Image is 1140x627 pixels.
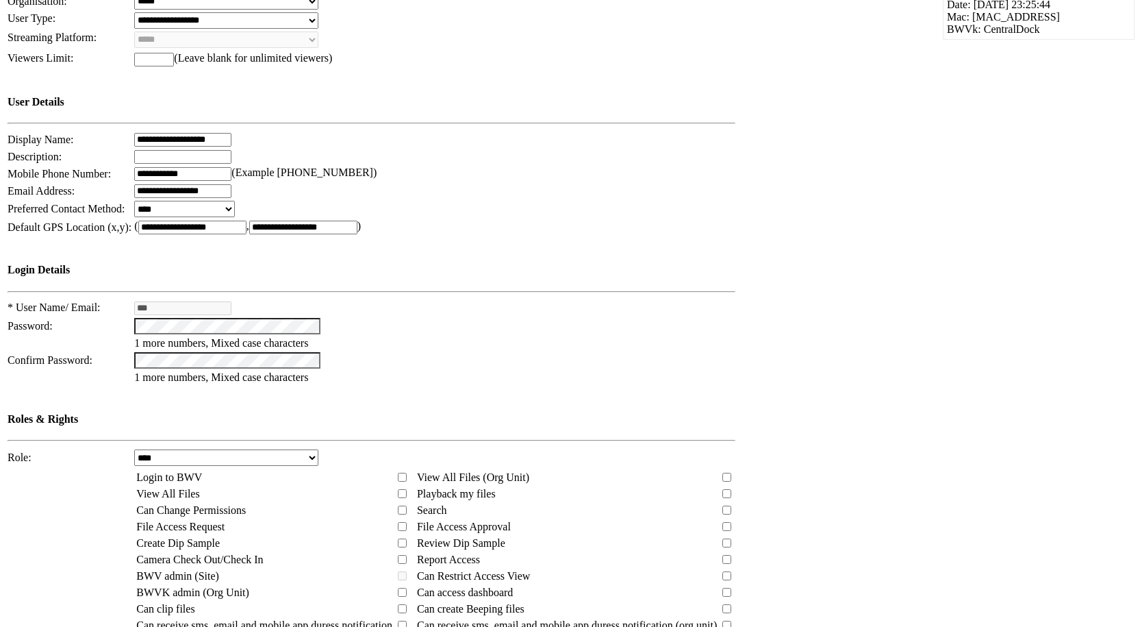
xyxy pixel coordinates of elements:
[136,537,220,549] span: Create Dip Sample
[134,337,308,349] span: 1 more numbers, Mixed case characters
[417,488,496,500] span: Playback my files
[417,587,513,598] span: Can access dashboard
[8,185,75,197] span: Email Address:
[417,504,447,516] span: Search
[136,488,199,500] span: View All Files
[136,504,246,516] span: Can Change Permissions
[8,52,73,64] span: Viewers Limit:
[134,371,308,383] span: 1 more numbers, Mixed case characters
[8,151,62,162] span: Description:
[174,52,332,64] span: (Leave blank for unlimited viewers)
[136,471,202,483] span: Login to BWV
[7,449,132,467] td: Role:
[417,521,511,532] span: File Access Approval
[136,521,225,532] span: File Access Request
[8,168,111,180] span: Mobile Phone Number:
[417,603,524,615] span: Can create Beeping files
[8,96,735,108] h4: User Details
[8,221,131,233] span: Default GPS Location (x,y):
[417,471,529,483] span: View All Files (Org Unit)
[8,12,55,24] span: User Type:
[8,203,125,214] span: Preferred Contact Method:
[8,264,735,276] h4: Login Details
[8,413,735,426] h4: Roles & Rights
[136,603,194,615] span: Can clip files
[8,320,53,332] span: Password:
[8,32,97,43] span: Streaming Platform:
[417,537,505,549] span: Review Dip Sample
[8,302,101,313] span: * User Name/ Email:
[417,554,480,565] span: Report Access
[231,167,377,178] span: (Example [PHONE_NUMBER])
[8,134,73,145] span: Display Name:
[136,570,219,582] span: BWV admin (Site)
[417,570,530,582] span: Can Restrict Access View
[136,554,263,565] span: Camera Check Out/Check In
[136,587,249,598] span: BWVK admin (Org Unit)
[134,219,736,235] td: ( , )
[8,354,92,366] span: Confirm Password:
